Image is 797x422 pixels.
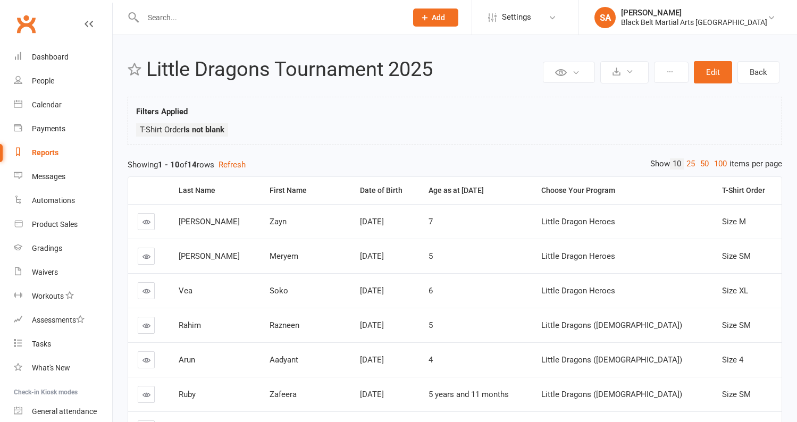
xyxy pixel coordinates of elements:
[698,158,711,170] a: 50
[14,117,112,141] a: Payments
[360,320,384,330] span: [DATE]
[32,340,51,348] div: Tasks
[541,390,682,399] span: Little Dragons ([DEMOGRAPHIC_DATA])
[14,69,112,93] a: People
[432,13,445,22] span: Add
[14,260,112,284] a: Waivers
[711,158,729,170] a: 100
[270,320,299,330] span: Razneen
[179,320,201,330] span: Rahim
[14,237,112,260] a: Gradings
[14,93,112,117] a: Calendar
[32,244,62,252] div: Gradings
[429,390,509,399] span: 5 years and 11 months
[360,187,410,195] div: Date of Birth
[621,18,767,27] div: Black Belt Martial Arts [GEOGRAPHIC_DATA]
[541,286,615,296] span: Little Dragon Heroes
[270,286,288,296] span: Soko
[722,251,751,261] span: Size SM
[32,124,65,133] div: Payments
[179,217,240,226] span: [PERSON_NAME]
[32,364,70,372] div: What's New
[429,217,433,226] span: 7
[722,355,743,365] span: Size 4
[270,390,297,399] span: Zafeera
[541,320,682,330] span: Little Dragons ([DEMOGRAPHIC_DATA])
[722,390,751,399] span: Size SM
[158,160,180,170] strong: 1 - 10
[14,141,112,165] a: Reports
[14,332,112,356] a: Tasks
[14,45,112,69] a: Dashboard
[179,286,192,296] span: Vea
[32,316,85,324] div: Assessments
[179,251,240,261] span: [PERSON_NAME]
[429,286,433,296] span: 6
[270,217,287,226] span: Zayn
[270,355,298,365] span: Aadyant
[684,158,698,170] a: 25
[594,7,616,28] div: SA
[722,217,746,226] span: Size M
[670,158,684,170] a: 10
[219,158,246,171] button: Refresh
[179,390,196,399] span: Ruby
[14,284,112,308] a: Workouts
[14,213,112,237] a: Product Sales
[32,407,97,416] div: General attendance
[650,158,782,170] div: Show items per page
[541,251,615,261] span: Little Dragon Heroes
[32,100,62,109] div: Calendar
[179,187,251,195] div: Last Name
[270,251,298,261] span: Meryem
[413,9,458,27] button: Add
[32,77,54,85] div: People
[360,390,384,399] span: [DATE]
[179,355,195,365] span: Arun
[187,160,197,170] strong: 14
[737,61,779,83] a: Back
[32,292,64,300] div: Workouts
[429,187,523,195] div: Age as at [DATE]
[14,356,112,380] a: What's New
[694,61,732,83] button: Edit
[32,220,78,229] div: Product Sales
[621,8,767,18] div: [PERSON_NAME]
[14,308,112,332] a: Assessments
[32,53,69,61] div: Dashboard
[140,10,399,25] input: Search...
[360,251,384,261] span: [DATE]
[32,172,65,181] div: Messages
[429,320,433,330] span: 5
[429,251,433,261] span: 5
[183,125,224,134] strong: Is not blank
[360,217,384,226] span: [DATE]
[270,187,342,195] div: First Name
[722,320,751,330] span: Size SM
[14,189,112,213] a: Automations
[722,286,748,296] span: Size XL
[502,5,531,29] span: Settings
[146,58,540,81] h2: Little Dragons Tournament 2025
[140,125,224,134] span: T-Shirt Order
[722,187,773,195] div: T-Shirt Order
[541,187,704,195] div: Choose Your Program
[541,217,615,226] span: Little Dragon Heroes
[32,148,58,157] div: Reports
[541,355,682,365] span: Little Dragons ([DEMOGRAPHIC_DATA])
[14,165,112,189] a: Messages
[360,355,384,365] span: [DATE]
[136,107,188,116] strong: Filters Applied
[13,11,39,37] a: Clubworx
[128,158,782,171] div: Showing of rows
[429,355,433,365] span: 4
[32,268,58,276] div: Waivers
[360,286,384,296] span: [DATE]
[32,196,75,205] div: Automations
